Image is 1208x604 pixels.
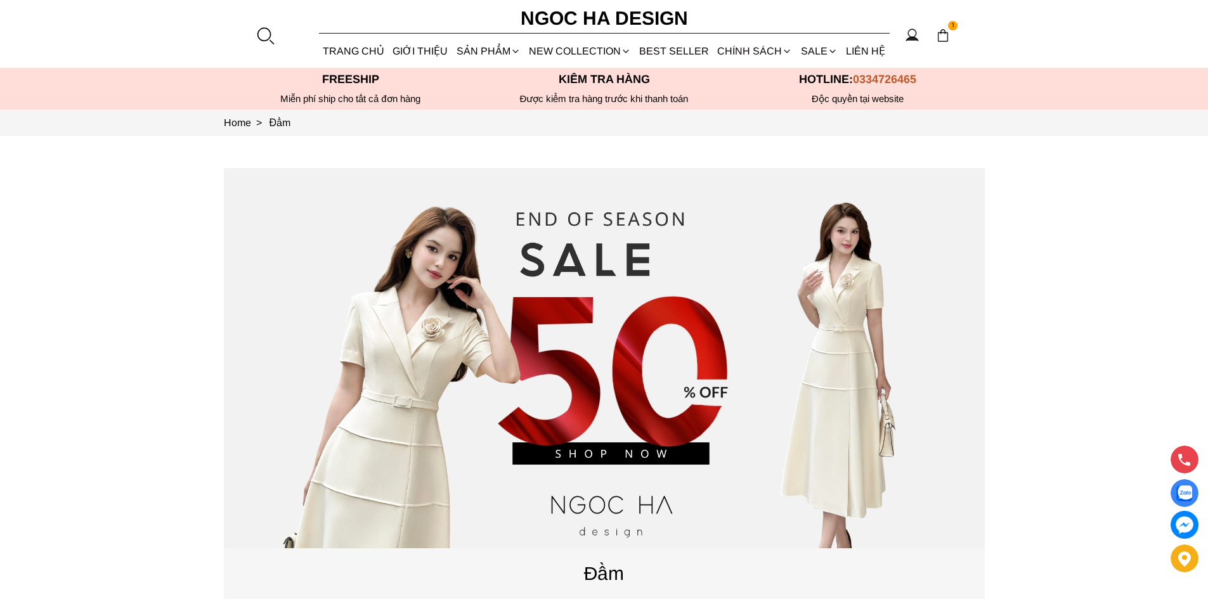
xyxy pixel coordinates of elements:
[796,34,841,68] a: SALE
[1176,485,1192,501] img: Display image
[559,73,650,86] font: Kiểm tra hàng
[948,21,958,31] span: 1
[936,29,950,42] img: img-CART-ICON-ksit0nf1
[224,93,477,105] div: Miễn phí ship cho tất cả đơn hàng
[713,34,796,68] div: Chính sách
[853,73,916,86] span: 0334726465
[524,34,635,68] a: NEW COLLECTION
[1171,479,1198,507] a: Display image
[389,34,452,68] a: GIỚI THIỆU
[477,93,731,105] p: Được kiểm tra hàng trước khi thanh toán
[224,73,477,86] p: Freeship
[452,34,524,68] div: SẢN PHẨM
[224,117,270,128] a: Link to Home
[270,117,291,128] a: Link to Đầm
[731,73,985,86] p: Hotline:
[251,117,267,128] span: >
[509,3,699,34] a: Ngoc Ha Design
[224,558,985,588] p: Đầm
[841,34,889,68] a: LIÊN HỆ
[1171,511,1198,539] a: messenger
[319,34,389,68] a: TRANG CHỦ
[635,34,713,68] a: BEST SELLER
[731,93,985,105] h6: Độc quyền tại website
